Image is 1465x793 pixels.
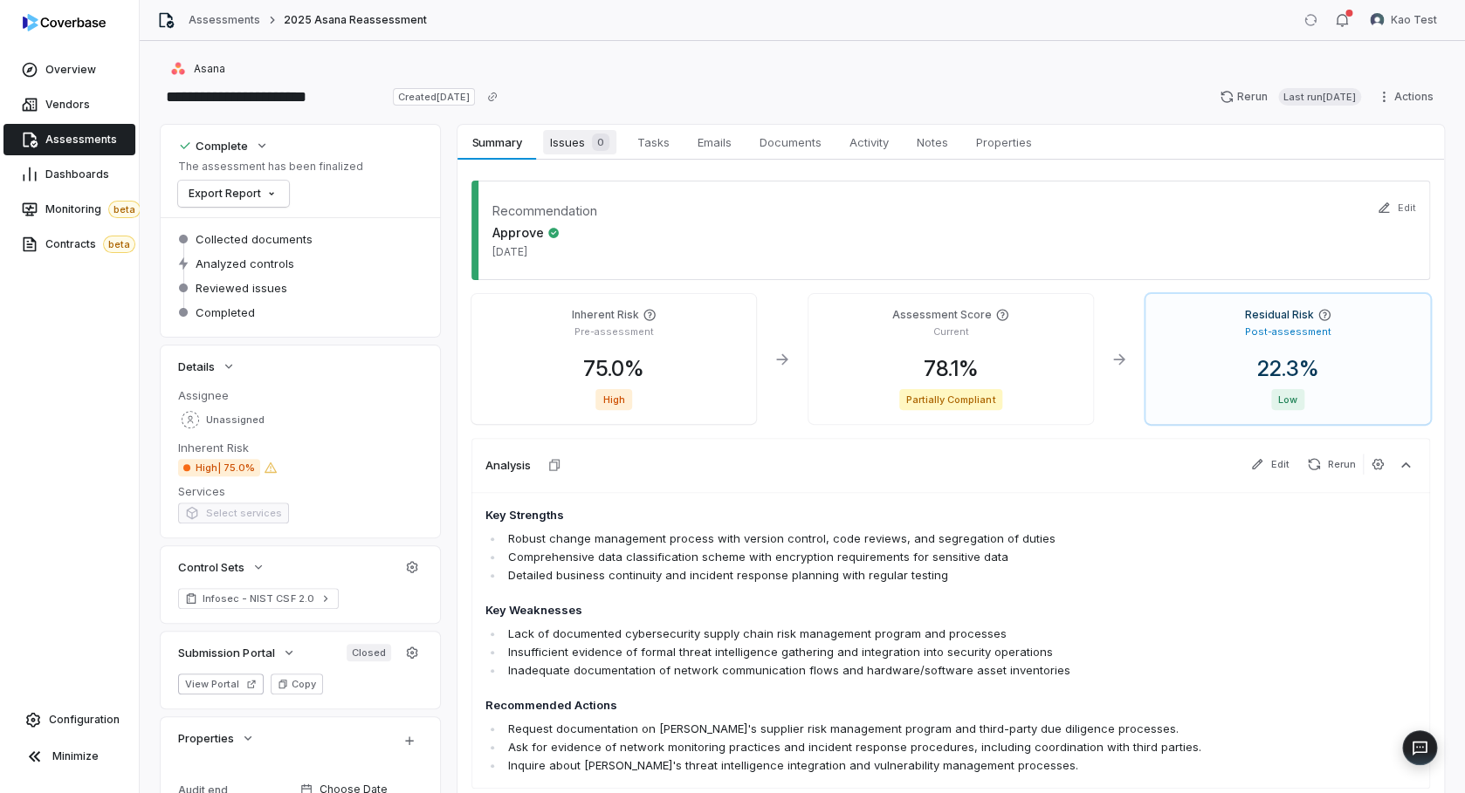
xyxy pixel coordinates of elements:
li: Request documentation on [PERSON_NAME]'s supplier risk management program and third-party due dil... [504,720,1230,738]
button: Properties [173,722,260,754]
dt: Recommendation [492,202,597,220]
span: Collected documents [196,231,313,247]
span: [DATE] [492,245,560,259]
span: Contracts [45,236,135,253]
span: Overview [45,63,96,77]
li: Inquire about [PERSON_NAME]'s threat intelligence integration and vulnerability management proces... [504,756,1230,775]
button: Complete [173,130,274,161]
button: Copy link [477,81,508,113]
span: Configuration [49,713,120,727]
button: Actions [1372,84,1444,110]
span: Activity [843,131,896,154]
span: Unassigned [206,414,265,427]
span: Infosec - NIST CSF 2.0 [203,591,314,605]
dt: Assignee [178,387,423,403]
button: Edit [1243,454,1296,475]
a: Assessments [189,13,260,27]
span: Control Sets [178,559,244,575]
span: Analyzed controls [196,256,294,271]
span: Approve [492,223,560,242]
h4: Key Weaknesses [485,602,1230,619]
li: Lack of documented cybersecurity supply chain risk management program and processes [504,625,1230,643]
h4: Residual Risk [1245,308,1314,322]
li: Comprehensive data classification scheme with encryption requirements for sensitive data [504,548,1230,566]
span: Closed [347,644,391,661]
li: Robust change management process with version control, code reviews, and segregation of duties [504,530,1230,548]
a: Monitoringbeta [3,194,135,225]
p: Current [933,325,969,338]
a: Vendors [3,89,135,120]
div: Complete [178,138,248,154]
dt: Inherent Risk [178,440,423,455]
span: Minimize [52,749,99,763]
span: Asana [194,62,225,76]
span: 75.0 % [569,356,658,381]
span: Submission Portal [178,645,275,660]
h4: Recommended Actions [485,697,1230,714]
span: Tasks [630,131,677,154]
span: Details [178,359,215,374]
button: Rerun [1300,454,1363,475]
span: High | 75.0% [178,459,260,476]
button: Minimize [7,739,132,774]
button: Submission Portal [173,637,301,668]
a: Configuration [7,704,132,735]
span: Issues [543,130,616,154]
span: Properties [969,131,1039,154]
span: Notes [910,131,955,154]
a: Contractsbeta [3,229,135,260]
span: Monitoring [45,201,141,218]
span: 2025 Asana Reassessment [283,13,427,27]
button: Kao Test avatarKao Test [1359,7,1448,33]
h3: Analysis [485,457,531,473]
span: beta [103,236,135,253]
span: High [595,389,631,410]
dt: Services [178,483,423,499]
button: View Portal [178,673,264,694]
span: beta [108,201,141,218]
button: https://asana.com/Asana [164,53,230,85]
button: Copy [271,673,323,694]
span: 78.1 % [910,356,993,381]
span: Kao Test [1391,13,1437,27]
span: 0 [592,133,609,151]
span: 22.3 % [1243,356,1333,381]
img: Kao Test avatar [1370,13,1384,27]
p: Post-assessment [1245,325,1331,338]
button: Export Report [178,181,289,207]
button: Control Sets [173,551,271,583]
li: Insufficient evidence of formal threat intelligence gathering and integration into security opera... [504,643,1230,661]
img: logo-D7KZi-bG.svg [23,14,106,31]
span: Emails [691,131,739,154]
span: Summary [464,131,528,154]
span: Assessments [45,133,117,147]
button: Edit [1372,189,1421,226]
a: Dashboards [3,159,135,190]
li: Detailed business continuity and incident response planning with regular testing [504,566,1230,584]
span: Dashboards [45,167,109,181]
span: Vendors [45,98,90,112]
a: Overview [3,54,135,85]
h4: Key Strengths [485,507,1230,524]
h4: Assessment Score [892,308,992,322]
li: Ask for evidence of network monitoring practices and incident response procedures, including coor... [504,738,1230,756]
span: Completed [196,304,255,320]
li: Inadequate documentation of network communication flows and hardware/software asset inventories [504,661,1230,680]
a: Infosec - NIST CSF 2.0 [178,588,339,609]
p: The assessment has been finalized [178,160,363,174]
span: Partially Compliant [899,389,1003,410]
button: Details [173,351,241,382]
p: Pre-assessment [574,325,654,338]
span: Reviewed issues [196,280,287,296]
h4: Inherent Risk [572,308,639,322]
span: Last run [DATE] [1278,88,1361,106]
span: Documents [753,131,829,154]
span: Low [1271,389,1304,410]
button: RerunLast run[DATE] [1209,84,1372,110]
a: Assessments [3,124,135,155]
span: Properties [178,730,234,746]
span: Created [DATE] [393,88,475,106]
